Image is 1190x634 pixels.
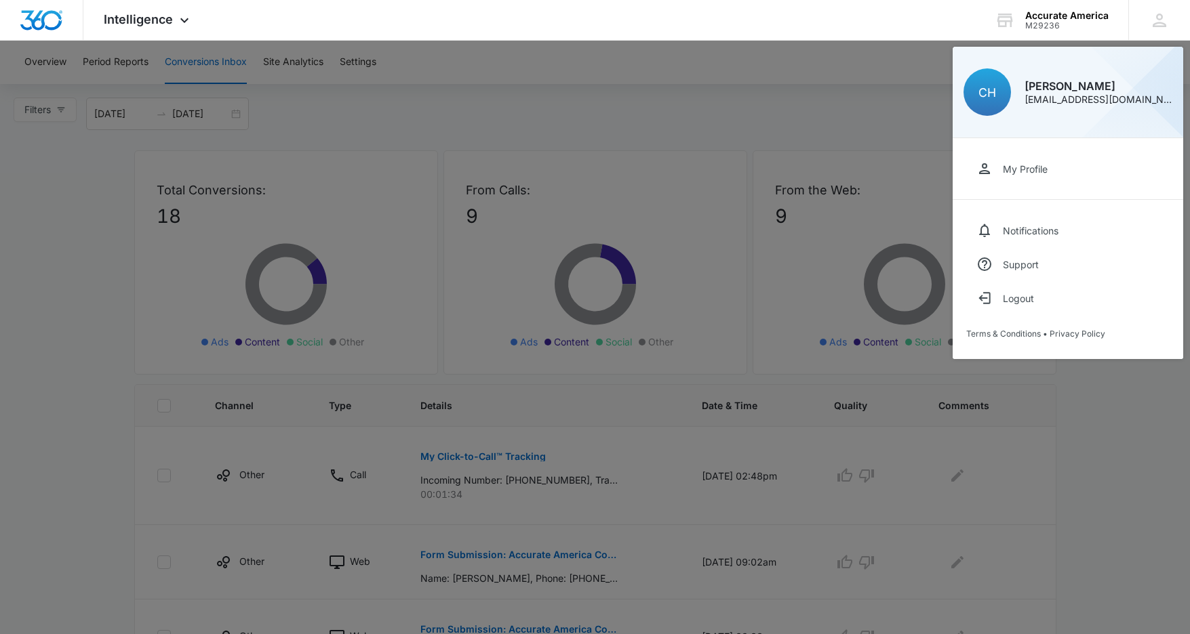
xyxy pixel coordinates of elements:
[966,152,1170,186] a: My Profile
[966,247,1170,281] a: Support
[966,329,1041,339] a: Terms & Conditions
[966,213,1170,247] a: Notifications
[1025,95,1172,104] div: [EMAIL_ADDRESS][DOMAIN_NAME]
[1003,293,1034,304] div: Logout
[104,12,173,26] span: Intelligence
[1025,10,1109,21] div: account name
[1025,21,1109,30] div: account id
[1050,329,1105,339] a: Privacy Policy
[966,329,1170,339] div: •
[1003,225,1058,236] div: Notifications
[978,85,996,100] span: CH
[966,281,1170,315] button: Logout
[1003,259,1039,270] div: Support
[1025,81,1172,91] div: [PERSON_NAME]
[1003,163,1048,175] div: My Profile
